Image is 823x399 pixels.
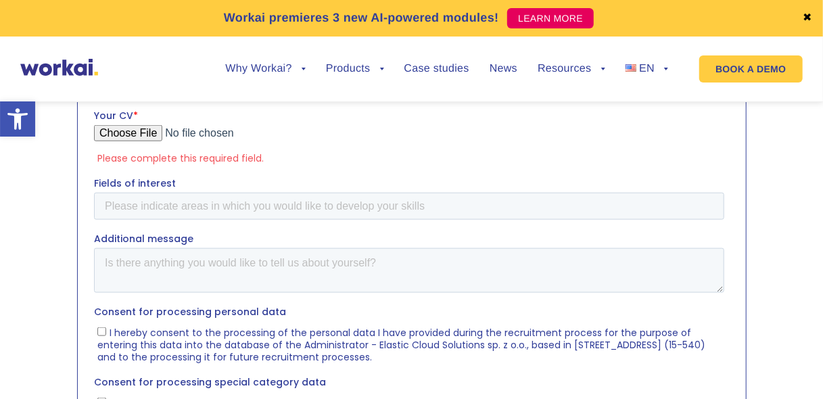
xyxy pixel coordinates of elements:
input: I hereby consent to the processing of the personal data I have provided during the recruitment pr... [3,385,12,394]
a: BOOK A DEMO [699,55,802,83]
label: Please complete this required field. [3,210,636,222]
span: EN [639,63,655,74]
p: Workai premieres 3 new AI-powered modules! [224,9,499,27]
a: Products [326,64,384,74]
a: Case studies [404,64,469,74]
a: LEARN MORE [507,8,594,28]
a: Why Workai? [225,64,305,74]
input: Phone [318,72,630,99]
a: ✖ [803,13,812,24]
span: Mobile phone number [318,55,426,69]
a: Resources [538,64,605,74]
a: News [490,64,517,74]
input: Last name [318,16,630,43]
